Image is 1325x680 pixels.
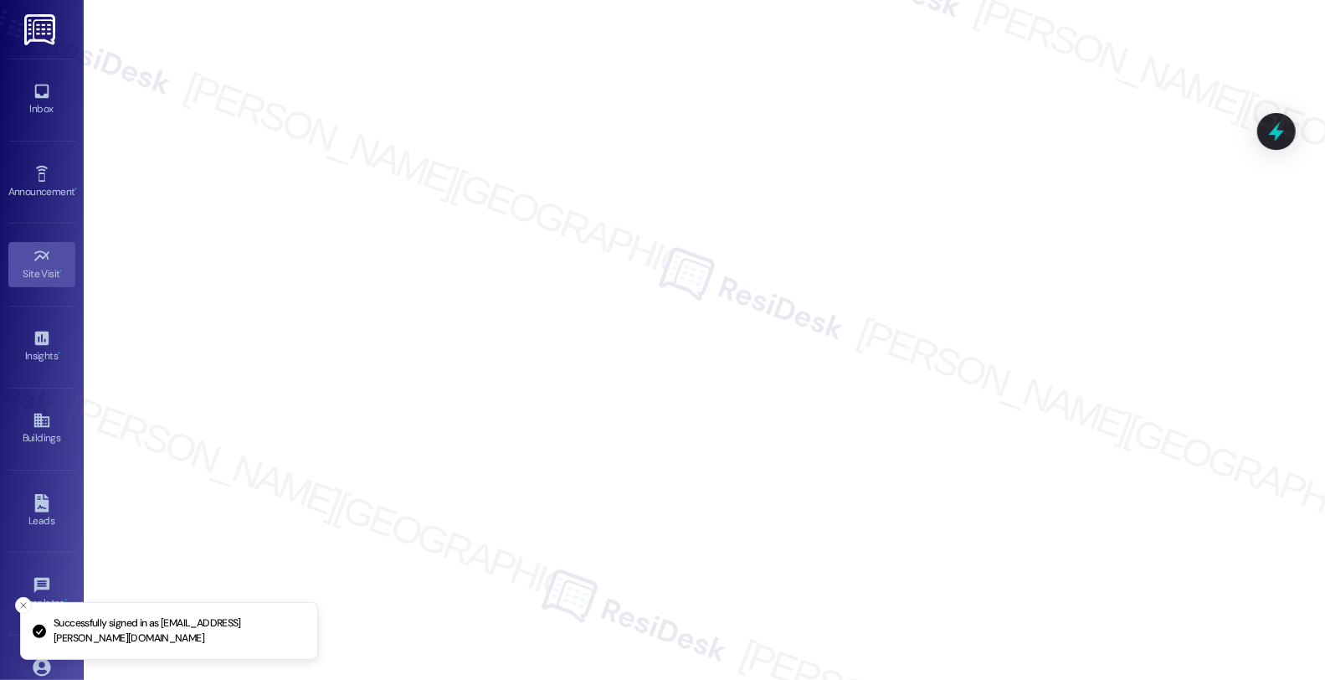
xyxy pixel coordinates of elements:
a: Templates • [8,571,75,616]
a: Inbox [8,77,75,122]
img: ResiDesk Logo [24,14,59,45]
a: Insights • [8,324,75,369]
span: • [74,183,77,195]
a: Buildings [8,406,75,451]
span: • [58,348,60,359]
span: • [60,265,63,277]
p: Successfully signed in as [EMAIL_ADDRESS][PERSON_NAME][DOMAIN_NAME] [54,616,304,646]
a: Site Visit • [8,242,75,287]
a: Leads [8,489,75,534]
button: Close toast [15,597,32,614]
